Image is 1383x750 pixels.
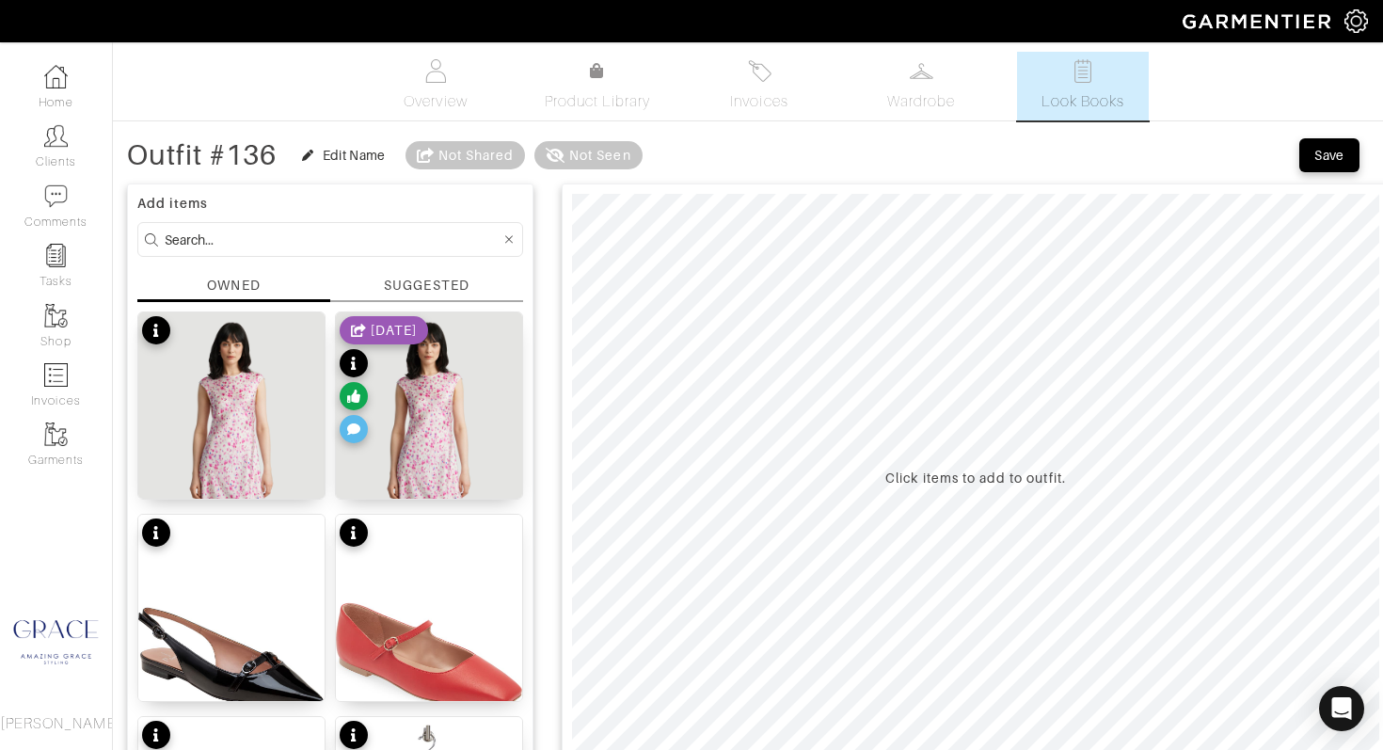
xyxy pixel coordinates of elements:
[44,363,68,387] img: orders-icon-0abe47150d42831381b5fb84f609e132dff9fe21cb692f30cb5eec754e2cba89.png
[748,59,771,83] img: orders-27d20c2124de7fd6de4e0e44c1d41de31381a507db9b33961299e4e07d508b8c.svg
[404,90,467,113] span: Overview
[292,144,396,167] button: Edit Name
[730,90,787,113] span: Invoices
[44,124,68,148] img: clients-icon-6bae9207a08558b7cb47a8932f037763ab4055f8c8b6bfacd5dc20c3e0201464.png
[885,469,1065,487] div: Click items to add to outfit.
[1017,52,1149,120] a: Look Books
[693,52,825,120] a: Invoices
[532,60,663,113] a: Product Library
[887,90,955,113] span: Wardrobe
[910,59,933,83] img: wardrobe-487a4870c1b7c33e795ec22d11cfc2ed9d08956e64fb3008fe2437562e282088.svg
[44,244,68,267] img: reminder-icon-8004d30b9f0a5d33ae49ab947aed9ed385cf756f9e5892f1edd6e32f2345188e.png
[1299,138,1359,172] button: Save
[384,276,469,295] div: SUGGESTED
[371,321,417,340] div: [DATE]
[1041,90,1125,113] span: Look Books
[370,52,501,120] a: Overview
[855,52,987,120] a: Wardrobe
[1072,59,1095,83] img: todo-9ac3debb85659649dc8f770b8b6100bb5dab4b48dedcbae339e5042a72dfd3cc.svg
[1344,9,1368,33] img: gear-icon-white-bd11855cb880d31180b6d7d6211b90ccbf57a29d726f0c71d8c61bd08dd39cc2.png
[340,316,428,344] div: Shared date
[138,312,325,642] img: details
[142,316,170,349] div: See product info
[1314,146,1344,165] div: Save
[137,194,523,213] div: Add items
[207,276,260,295] div: OWNED
[142,519,170,551] div: See product info
[545,90,651,113] span: Product Library
[1173,5,1344,38] img: garmentier-logo-header-white-b43fb05a5012e4ada735d5af1a66efaba907eab6374d6393d1fbf88cb4ef424d.png
[127,146,278,165] div: Outfit #136
[340,519,368,551] div: See product info
[340,316,428,448] div: See product info
[424,59,448,83] img: basicinfo-40fd8af6dae0f16599ec9e87c0ef1c0a1fdea2edbe929e3d69a839185d80c458.svg
[438,146,515,165] div: Not Shared
[44,304,68,327] img: garments-icon-b7da505a4dc4fd61783c78ac3ca0ef83fa9d6f193b1c9dc38574b1d14d53ca28.png
[323,146,386,165] div: Edit Name
[44,65,68,88] img: dashboard-icon-dbcd8f5a0b271acd01030246c82b418ddd0df26cd7fceb0bd07c9910d44c42f6.png
[44,184,68,208] img: comment-icon-a0a6a9ef722e966f86d9cbdc48e553b5cf19dbc54f86b18d962a5391bc8f6eb6.png
[569,146,630,165] div: Not Seen
[44,423,68,446] img: garments-icon-b7da505a4dc4fd61783c78ac3ca0ef83fa9d6f193b1c9dc38574b1d14d53ca28.png
[1319,686,1364,731] div: Open Intercom Messenger
[165,228,501,251] input: Search...
[336,312,522,642] img: details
